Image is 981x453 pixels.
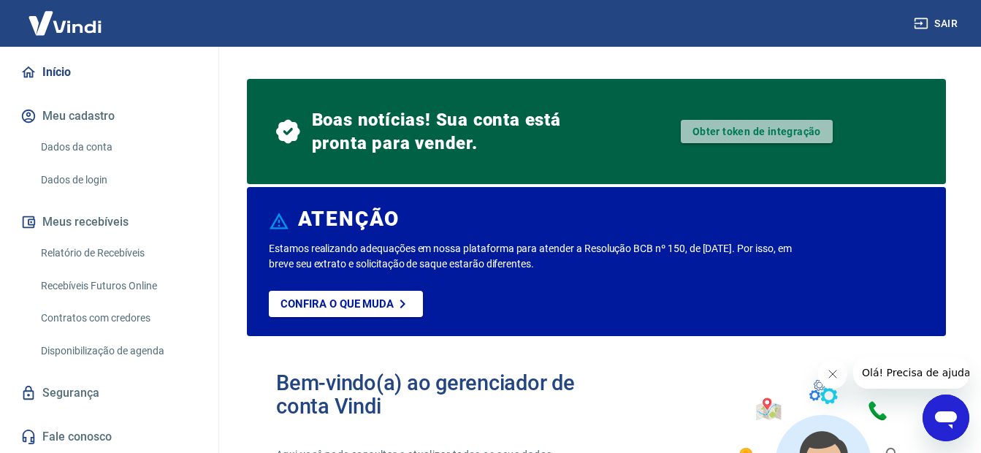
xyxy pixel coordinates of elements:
[911,10,963,37] button: Sair
[35,238,201,268] a: Relatório de Recebíveis
[269,241,793,272] p: Estamos realizando adequações em nossa plataforma para atender a Resolução BCB nº 150, de [DATE]....
[9,10,123,22] span: Olá! Precisa de ajuda?
[269,291,423,317] a: Confira o que muda
[681,120,833,143] a: Obter token de integração
[35,271,201,301] a: Recebíveis Futuros Online
[35,165,201,195] a: Dados de login
[18,1,112,45] img: Vindi
[853,357,969,389] iframe: Mensagem da empresa
[923,395,969,441] iframe: Botão para abrir a janela de mensagens
[312,108,597,155] span: Boas notícias! Sua conta está pronta para vender.
[276,371,597,418] h2: Bem-vindo(a) ao gerenciador de conta Vindi
[280,297,394,311] p: Confira o que muda
[18,100,201,132] button: Meu cadastro
[18,421,201,453] a: Fale conosco
[18,206,201,238] button: Meus recebíveis
[818,359,847,389] iframe: Fechar mensagem
[18,56,201,88] a: Início
[18,377,201,409] a: Segurança
[35,336,201,366] a: Disponibilização de agenda
[298,212,400,226] h6: ATENÇÃO
[35,132,201,162] a: Dados da conta
[35,303,201,333] a: Contratos com credores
